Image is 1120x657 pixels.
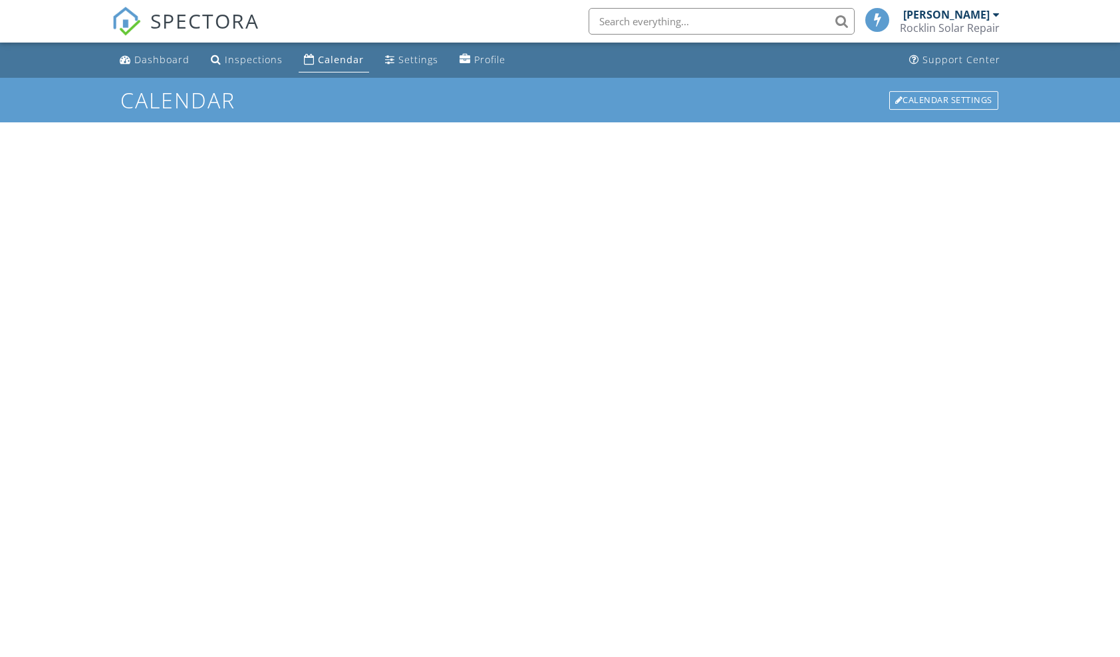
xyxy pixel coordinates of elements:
[120,88,1000,112] h1: Calendar
[474,53,505,66] div: Profile
[134,53,190,66] div: Dashboard
[225,53,283,66] div: Inspections
[398,53,438,66] div: Settings
[114,48,195,72] a: Dashboard
[922,53,1000,66] div: Support Center
[888,90,1000,111] a: Calendar Settings
[589,8,855,35] input: Search everything...
[112,7,141,36] img: The Best Home Inspection Software - Spectora
[112,18,259,46] a: SPECTORA
[900,21,1000,35] div: Rocklin Solar Repair
[318,53,364,66] div: Calendar
[299,48,369,72] a: Calendar
[454,48,511,72] a: Profile
[206,48,288,72] a: Inspections
[380,48,444,72] a: Settings
[903,8,990,21] div: [PERSON_NAME]
[889,91,998,110] div: Calendar Settings
[150,7,259,35] span: SPECTORA
[904,48,1006,72] a: Support Center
